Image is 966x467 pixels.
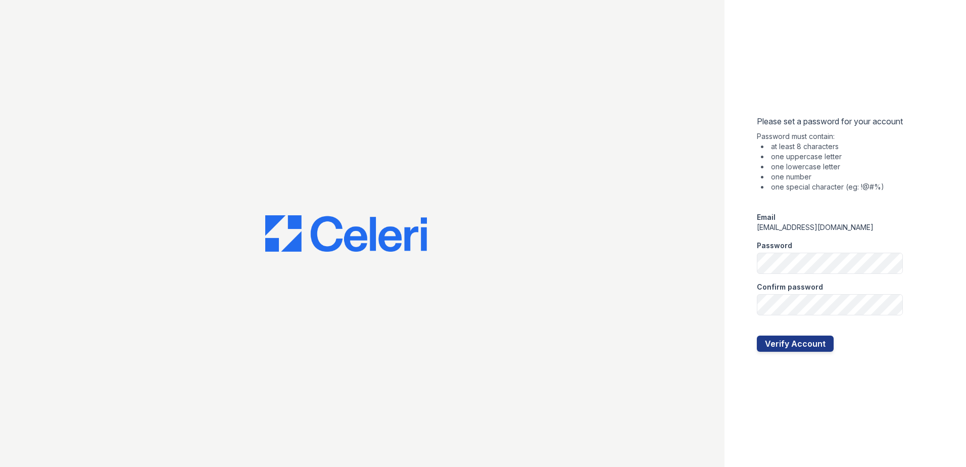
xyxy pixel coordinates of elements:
label: Confirm password [757,282,823,292]
form: Please set a password for your account [757,115,903,352]
li: one lowercase letter [761,162,903,172]
li: one uppercase letter [761,152,903,162]
div: [EMAIL_ADDRESS][DOMAIN_NAME] [757,222,903,232]
img: CE_Logo_Blue-a8612792a0a2168367f1c8372b55b34899dd931a85d93a1a3d3e32e68fde9ad4.png [265,215,427,252]
div: Email [757,212,903,222]
label: Password [757,241,792,251]
li: at least 8 characters [761,142,903,152]
li: one number [761,172,903,182]
button: Verify Account [757,336,834,352]
li: one special character (eg: !@#%) [761,182,903,192]
div: Password must contain: [757,131,903,192]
